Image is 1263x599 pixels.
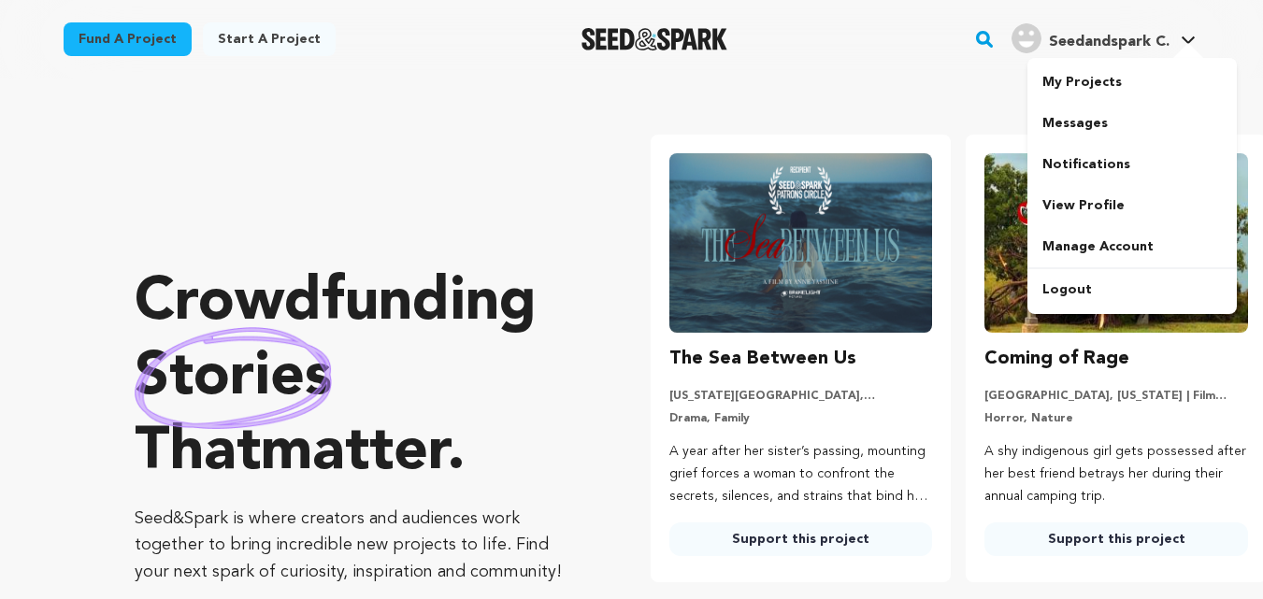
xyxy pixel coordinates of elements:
a: Notifications [1027,144,1237,185]
a: Support this project [984,522,1248,556]
a: Fund a project [64,22,192,56]
a: Seed&Spark Homepage [581,28,728,50]
p: [GEOGRAPHIC_DATA], [US_STATE] | Film Short [984,389,1248,404]
h3: The Sea Between Us [669,344,856,374]
img: Coming of Rage image [984,153,1248,333]
span: matter [261,423,447,483]
p: Crowdfunding that . [135,266,576,491]
a: Start a project [203,22,336,56]
p: Drama, Family [669,411,933,426]
a: View Profile [1027,185,1237,226]
a: Seedandspark C.'s Profile [1008,20,1199,53]
p: A year after her sister’s passing, mounting grief forces a woman to confront the secrets, silence... [669,441,933,507]
span: Seedandspark C. [1049,35,1170,50]
h3: Coming of Rage [984,344,1129,374]
span: Seedandspark C.'s Profile [1008,20,1199,59]
div: Seedandspark C.'s Profile [1012,23,1170,53]
a: My Projects [1027,62,1237,103]
p: A shy indigenous girl gets possessed after her best friend betrays her during their annual campin... [984,441,1248,507]
a: Manage Account [1027,226,1237,267]
img: The Sea Between Us image [669,153,933,333]
a: Messages [1027,103,1237,144]
a: Support this project [669,522,933,556]
p: Seed&Spark is where creators and audiences work together to bring incredible new projects to life... [135,506,576,586]
p: [US_STATE][GEOGRAPHIC_DATA], [US_STATE] | Film Short [669,389,933,404]
p: Horror, Nature [984,411,1248,426]
img: user.png [1012,23,1041,53]
a: Logout [1027,269,1237,310]
img: hand sketched image [135,327,332,429]
img: Seed&Spark Logo Dark Mode [581,28,728,50]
